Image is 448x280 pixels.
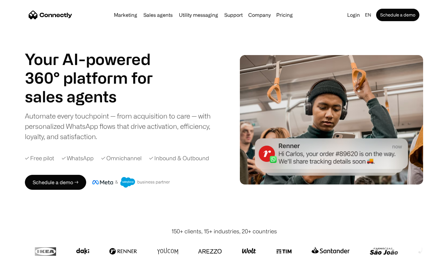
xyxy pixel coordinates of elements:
[25,175,86,190] a: Schedule a demo →
[141,12,175,17] a: Sales agents
[345,11,362,19] a: Login
[25,50,168,87] h1: Your AI-powered 360° platform for
[62,154,94,162] div: ✓ WhatsApp
[12,269,37,278] ul: Language list
[25,111,221,142] div: Automate every touchpoint — from acquisition to care — with personalized WhatsApp flows that driv...
[92,177,170,188] img: Meta and Salesforce business partner badge.
[176,12,221,17] a: Utility messaging
[101,154,142,162] div: ✓ Omnichannel
[222,12,245,17] a: Support
[25,87,168,106] h1: sales agents
[171,227,277,236] div: 150+ clients, 15+ industries, 20+ countries
[6,268,37,278] aside: Language selected: English
[274,12,295,17] a: Pricing
[248,11,271,19] div: Company
[111,12,140,17] a: Marketing
[25,154,54,162] div: ✓ Free pilot
[149,154,209,162] div: ✓ Inbound & Outbound
[365,11,371,19] div: en
[376,9,419,21] a: Schedule a demo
